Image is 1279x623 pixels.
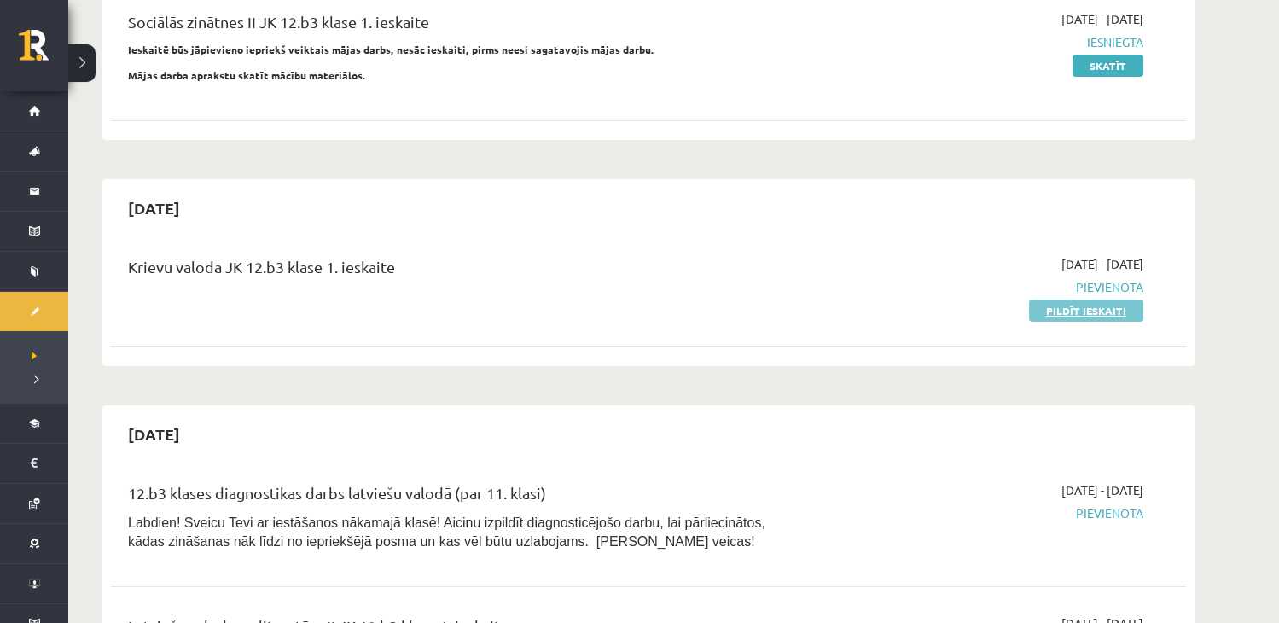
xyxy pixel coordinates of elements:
[1029,300,1143,322] a: Pildīt ieskaiti
[822,33,1143,51] span: Iesniegta
[1073,55,1143,77] a: Skatīt
[822,504,1143,522] span: Pievienota
[128,68,366,82] strong: Mājas darba aprakstu skatīt mācību materiālos.
[128,255,796,287] div: Krievu valoda JK 12.b3 klase 1. ieskaite
[128,515,765,549] span: Labdien! Sveicu Tevi ar iestāšanos nākamajā klasē! Aicinu izpildīt diagnosticējošo darbu, lai pār...
[19,30,68,73] a: Rīgas 1. Tālmācības vidusskola
[128,43,654,56] strong: Ieskaitē būs jāpievieno iepriekš veiktais mājas darbs, nesāc ieskaiti, pirms neesi sagatavojis mā...
[111,414,197,454] h2: [DATE]
[128,481,796,513] div: 12.b3 klases diagnostikas darbs latviešu valodā (par 11. klasi)
[1061,255,1143,273] span: [DATE] - [DATE]
[128,10,796,42] div: Sociālās zinātnes II JK 12.b3 klase 1. ieskaite
[111,188,197,228] h2: [DATE]
[1061,10,1143,28] span: [DATE] - [DATE]
[822,278,1143,296] span: Pievienota
[1061,481,1143,499] span: [DATE] - [DATE]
